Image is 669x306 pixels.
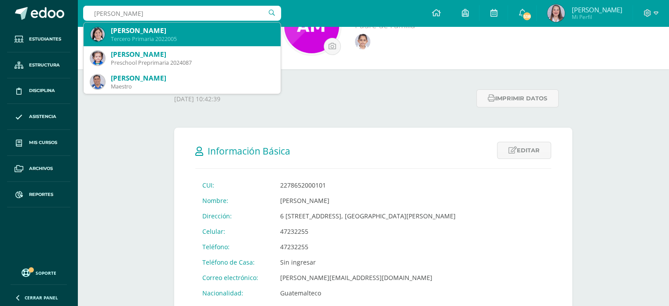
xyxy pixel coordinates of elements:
a: Editar [497,142,551,159]
a: Reportes [7,182,70,208]
a: Mis cursos [7,130,70,156]
span: Archivos [29,165,53,172]
p: [DATE] 10:42:39 [174,95,471,103]
a: Estructura [7,52,70,78]
td: Guatemalteco [273,285,463,301]
div: [PERSON_NAME] [111,50,274,59]
div: [PERSON_NAME] [111,74,274,83]
td: 47232255 [273,224,463,239]
span: Mis cursos [29,139,57,146]
td: Correo electrónico: [195,270,273,285]
td: Celular: [195,224,273,239]
img: f9711090296037b085c033ea50106f78.png [547,4,565,22]
td: [PERSON_NAME][EMAIL_ADDRESS][DOMAIN_NAME] [273,270,463,285]
input: Busca un usuario... [83,6,281,21]
a: Disciplina [7,78,70,104]
td: Nombre: [195,193,273,208]
span: [PERSON_NAME] [571,5,622,14]
span: Mi Perfil [571,13,622,21]
a: Asistencia [7,104,70,130]
td: [PERSON_NAME] [273,193,463,208]
span: Información Básica [208,145,290,157]
td: 47232255 [273,239,463,254]
td: Nacionalidad: [195,285,273,301]
span: Asistencia [29,113,56,120]
div: Maestro [111,83,274,90]
a: Archivos [7,156,70,182]
td: Dirección: [195,208,273,224]
span: Estudiantes [29,36,61,43]
img: a70d0038ccf6c87a58865f66233eda2a.png [91,75,105,89]
span: Soporte [36,270,56,276]
span: Disciplina [29,87,55,94]
td: 6 [STREET_ADDRESS], [GEOGRAPHIC_DATA][PERSON_NAME] [273,208,463,224]
span: Reportes [29,191,53,198]
td: CUI: [195,177,273,193]
div: Tercero Primaria 2022005 [111,35,274,43]
a: Estudiantes [7,26,70,52]
td: Sin ingresar [273,254,463,270]
button: Imprimir datos [476,89,559,107]
span: 518 [522,11,532,21]
span: Estructura [29,62,60,69]
td: Teléfono de Casa: [195,254,273,270]
div: [PERSON_NAME] [111,26,274,35]
td: 2278652000101 [273,177,463,193]
img: a18254947420b6b18ddf0a94bf40c25b.png [91,51,105,65]
img: a696b290f91143901f7fe8e16fad39e2.png [355,34,370,49]
span: Cerrar panel [25,295,58,301]
td: Teléfono: [195,239,273,254]
img: e380acd90349ac961208c22279cf56c2.png [91,27,105,41]
h4: Última Modificación [174,87,471,95]
a: Soporte [11,266,67,278]
div: Preschool Preprimaria 2024087 [111,59,274,66]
